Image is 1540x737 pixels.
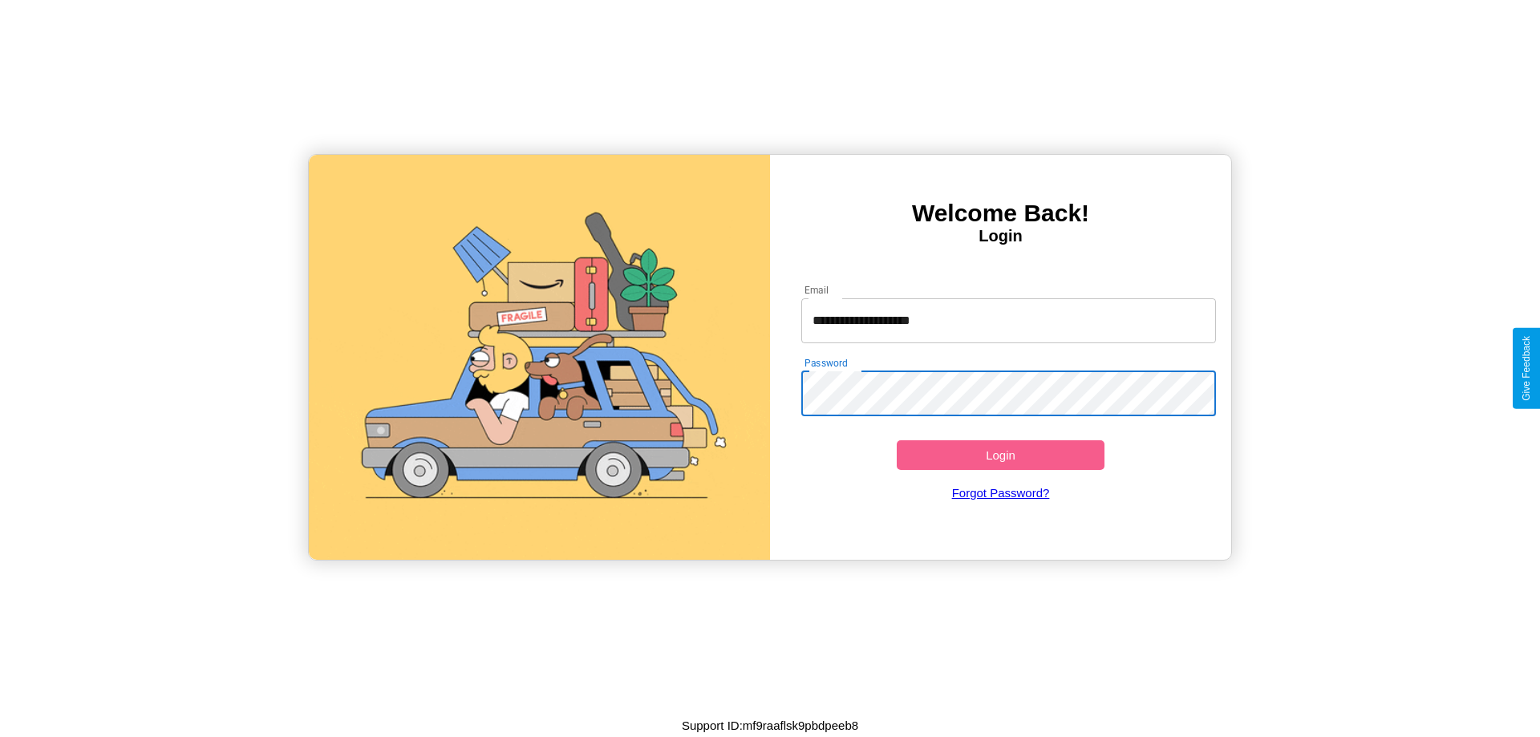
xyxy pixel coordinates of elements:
a: Forgot Password? [793,470,1209,516]
h4: Login [770,227,1231,245]
h3: Welcome Back! [770,200,1231,227]
p: Support ID: mf9raaflsk9pbdpeeb8 [682,715,858,736]
label: Password [804,356,847,370]
button: Login [897,440,1104,470]
div: Give Feedback [1521,336,1532,401]
img: gif [309,155,770,560]
label: Email [804,283,829,297]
